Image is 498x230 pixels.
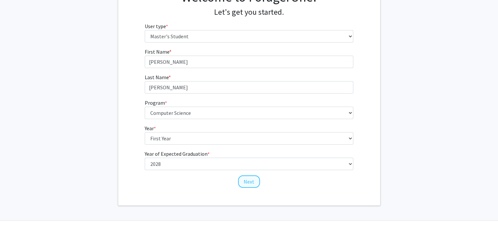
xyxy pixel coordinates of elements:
span: Last Name [145,74,169,80]
button: Next [238,175,260,188]
h4: Let's get you started. [145,8,353,17]
label: Program [145,99,167,107]
label: Year of Expected Graduation [145,150,210,158]
label: User type [145,22,168,30]
label: Year [145,124,156,132]
iframe: Chat [5,201,28,225]
span: First Name [145,48,169,55]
